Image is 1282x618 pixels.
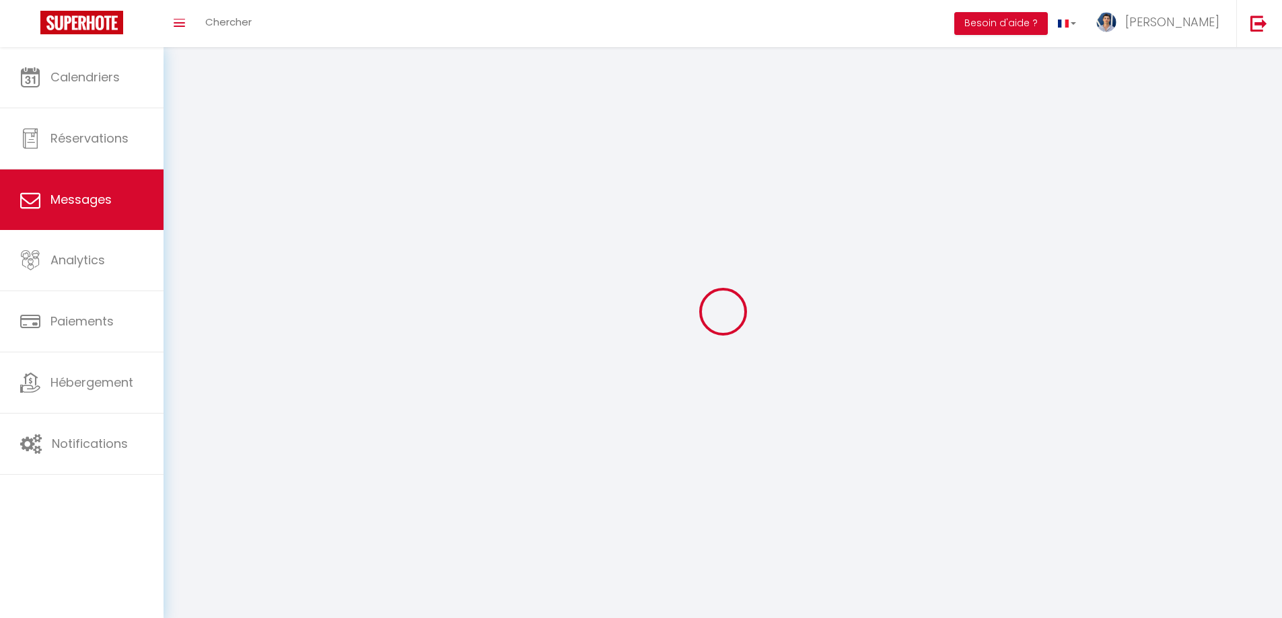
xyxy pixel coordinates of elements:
[52,435,128,452] span: Notifications
[50,69,120,85] span: Calendriers
[50,191,112,208] span: Messages
[1096,12,1116,32] img: ...
[40,11,123,34] img: Super Booking
[1250,15,1267,32] img: logout
[205,15,252,29] span: Chercher
[954,12,1048,35] button: Besoin d'aide ?
[1125,13,1219,30] span: [PERSON_NAME]
[50,130,129,147] span: Réservations
[50,374,133,391] span: Hébergement
[50,313,114,330] span: Paiements
[50,252,105,268] span: Analytics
